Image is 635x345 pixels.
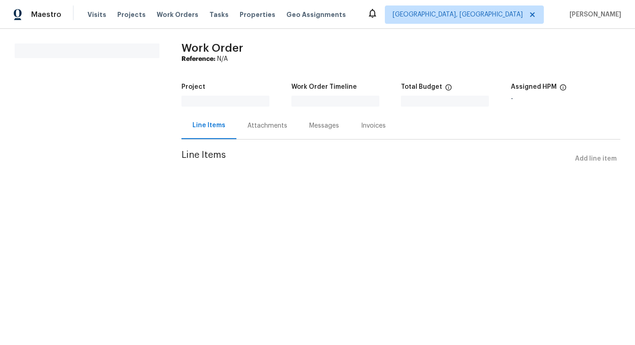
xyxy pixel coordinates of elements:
[361,121,386,130] div: Invoices
[117,10,146,19] span: Projects
[445,84,452,96] span: The total cost of line items that have been proposed by Opendoor. This sum includes line items th...
[181,56,215,62] b: Reference:
[88,10,106,19] span: Visits
[309,121,339,130] div: Messages
[291,84,357,90] h5: Work Order Timeline
[181,54,620,64] div: N/A
[181,84,205,90] h5: Project
[157,10,198,19] span: Work Orders
[393,10,523,19] span: [GEOGRAPHIC_DATA], [GEOGRAPHIC_DATA]
[511,84,557,90] h5: Assigned HPM
[559,84,567,96] span: The hpm assigned to this work order.
[31,10,61,19] span: Maestro
[209,11,229,18] span: Tasks
[511,96,621,102] div: -
[240,10,275,19] span: Properties
[566,10,621,19] span: [PERSON_NAME]
[181,151,571,167] span: Line Items
[181,43,243,54] span: Work Order
[192,121,225,130] div: Line Items
[247,121,287,130] div: Attachments
[286,10,346,19] span: Geo Assignments
[401,84,442,90] h5: Total Budget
